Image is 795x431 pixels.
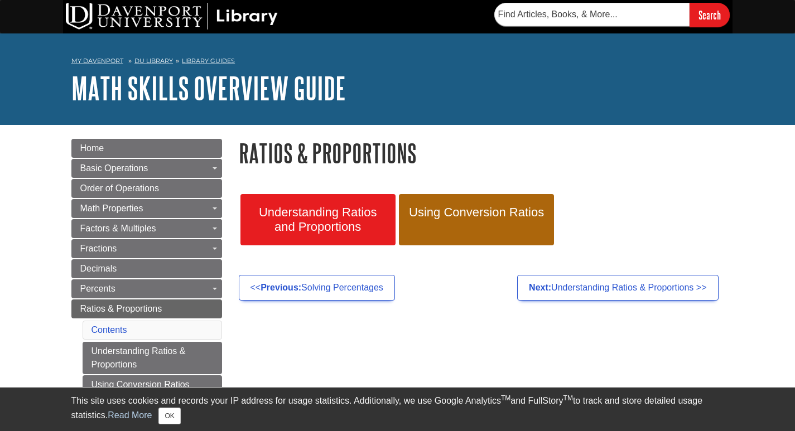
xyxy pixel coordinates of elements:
a: Using Conversion Ratios [83,375,222,394]
img: DU Library [66,3,278,30]
a: Basic Operations [71,159,222,178]
span: Basic Operations [80,163,148,173]
sup: TM [501,394,510,402]
a: Understanding Ratios and Proportions [240,194,396,245]
a: Factors & Multiples [71,219,222,238]
a: Home [71,139,222,158]
span: Decimals [80,264,117,273]
a: Fractions [71,239,222,258]
input: Search [690,3,730,27]
a: Next:Understanding Ratios & Proportions >> [517,275,718,301]
nav: breadcrumb [71,54,724,71]
a: Read More [108,410,152,420]
span: Understanding Ratios and Proportions [249,205,387,234]
form: Searches DU Library's articles, books, and more [494,3,730,27]
span: Math Properties [80,204,143,213]
span: Ratios & Proportions [80,304,162,313]
a: Ratios & Proportions [71,299,222,318]
h1: Ratios & Proportions [239,139,724,167]
a: DU Library [134,57,173,65]
strong: Next: [529,283,551,292]
a: <<Previous:Solving Percentages [239,275,395,301]
a: Percents [71,279,222,298]
a: Understanding Ratios & Proportions [83,342,222,374]
span: Using Conversion Ratios [407,205,546,220]
a: Order of Operations [71,179,222,198]
button: Close [158,408,180,424]
span: Fractions [80,244,117,253]
a: Math Skills Overview Guide [71,71,346,105]
span: Order of Operations [80,183,159,193]
input: Find Articles, Books, & More... [494,3,690,26]
a: My Davenport [71,56,123,66]
a: Decimals [71,259,222,278]
strong: Previous: [261,283,301,292]
a: Contents [91,325,127,335]
span: Percents [80,284,115,293]
span: Factors & Multiples [80,224,156,233]
sup: TM [563,394,573,402]
a: Using Conversion Ratios [399,194,554,245]
div: This site uses cookies and records your IP address for usage statistics. Additionally, we use Goo... [71,394,724,424]
span: Home [80,143,104,153]
a: Math Properties [71,199,222,218]
a: Library Guides [182,57,235,65]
